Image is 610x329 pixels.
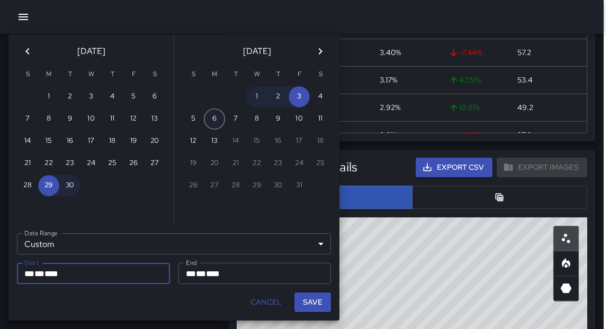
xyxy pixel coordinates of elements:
button: 12 [183,131,204,152]
span: Sunday [184,64,203,85]
button: Previous month [17,41,38,62]
button: 1 [246,86,267,107]
span: Monday [205,64,224,85]
button: 9 [267,108,289,130]
span: [DATE] [77,44,105,59]
span: Monday [39,64,58,85]
span: Saturday [311,64,330,85]
button: 17 [80,131,102,152]
button: 11 [310,108,331,130]
span: Year [44,270,58,278]
button: 5 [123,86,144,107]
button: Save [294,293,331,312]
div: Custom [17,233,331,254]
span: Thursday [268,64,288,85]
span: Year [206,270,220,278]
button: 6 [144,86,165,107]
button: 6 [204,108,225,130]
button: 2 [59,86,80,107]
button: 20 [144,131,165,152]
button: 2 [267,86,289,107]
span: Saturday [145,64,164,85]
button: 7 [17,108,38,130]
button: 4 [310,86,331,107]
button: 4 [102,86,123,107]
button: 8 [246,108,267,130]
button: 28 [17,175,38,196]
button: 24 [80,153,102,174]
button: 23 [59,153,80,174]
button: 10 [80,108,102,130]
button: 19 [123,131,144,152]
button: 22 [38,153,59,174]
button: 8 [38,108,59,130]
span: Friday [124,64,143,85]
button: Cancel [246,293,286,312]
label: Start [24,258,39,267]
button: 13 [204,131,225,152]
button: 25 [102,153,123,174]
span: Wednesday [247,64,266,85]
label: Date Range [24,229,58,237]
span: Friday [290,64,309,85]
button: 3 [289,86,310,107]
button: 29 [38,175,59,196]
button: 16 [59,131,80,152]
button: 10 [289,108,310,130]
span: Wednesday [82,64,101,85]
button: Next month [310,41,331,62]
button: 21 [17,153,38,174]
button: 1 [38,86,59,107]
button: 15 [38,131,59,152]
button: 3 [80,86,102,107]
button: 14 [17,131,38,152]
span: Tuesday [226,64,245,85]
button: 26 [123,153,144,174]
label: End [186,258,197,267]
button: 13 [144,108,165,130]
span: Thursday [103,64,122,85]
span: Tuesday [60,64,79,85]
button: 12 [123,108,144,130]
span: Sunday [18,64,37,85]
span: Month [186,270,196,278]
span: [DATE] [243,44,271,59]
button: 7 [225,108,246,130]
button: 9 [59,108,80,130]
button: 27 [144,153,165,174]
span: Day [34,270,44,278]
button: 11 [102,108,123,130]
span: Month [24,270,34,278]
span: Day [196,270,206,278]
button: 30 [59,175,80,196]
button: 18 [102,131,123,152]
button: 5 [183,108,204,130]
